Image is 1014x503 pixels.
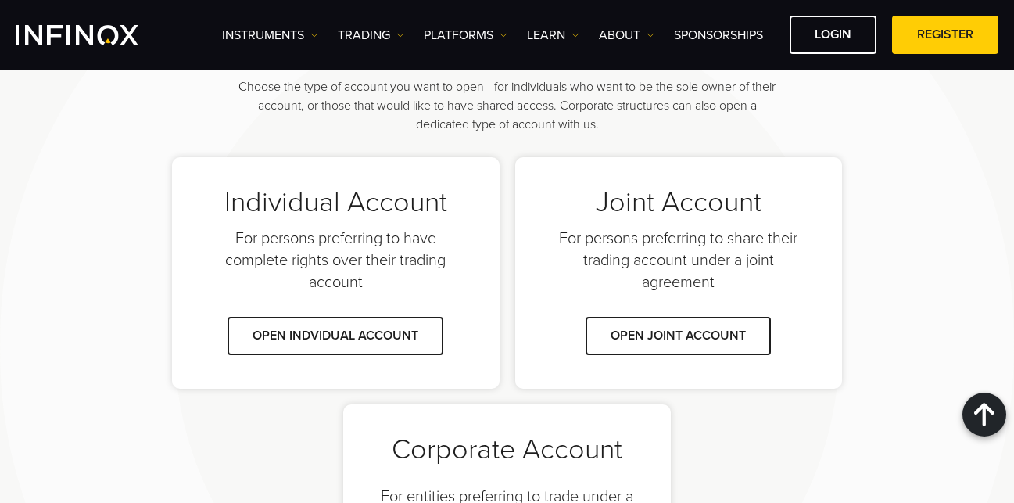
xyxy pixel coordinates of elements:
[16,25,175,45] a: INFINOX Logo
[527,26,579,45] a: Learn
[599,26,654,45] a: ABOUT
[228,317,443,355] a: OPEN INDVIDUAL ACCOUNT
[892,16,998,54] a: REGISTER
[674,26,763,45] a: SPONSORSHIPS
[224,185,447,220] h4: Individual Account
[238,77,777,134] p: Choose the type of account you want to open - for individuals who want to be the sole owner of th...
[222,26,318,45] a: Instruments
[392,433,622,467] h4: Corporate Account
[790,16,876,54] a: LOGIN
[546,228,812,293] p: For persons preferring to share their trading account under a joint agreement
[338,26,404,45] a: TRADING
[586,317,771,355] a: OPEN JOINT ACCOUNT
[203,228,468,293] p: For persons preferring to have complete rights over their trading account
[596,185,761,220] h4: Joint Account
[424,26,507,45] a: PLATFORMS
